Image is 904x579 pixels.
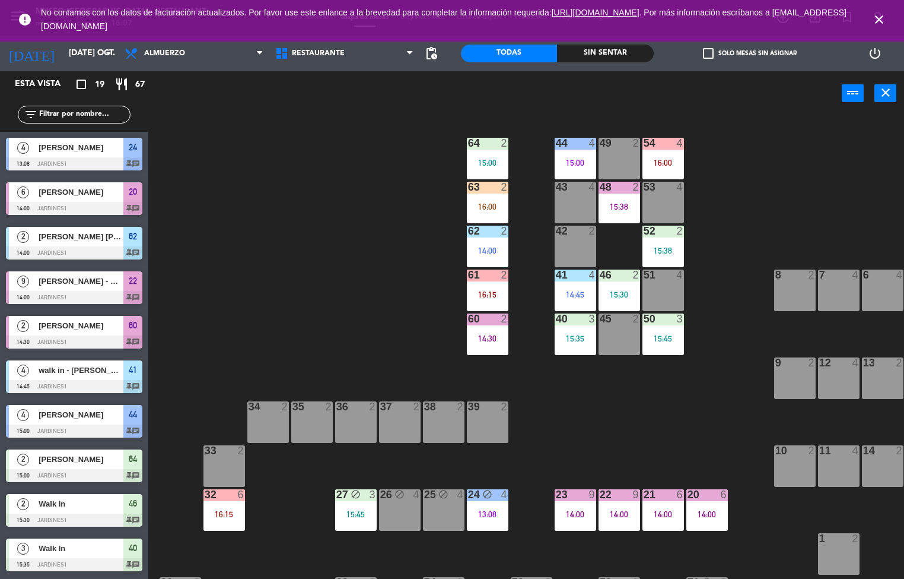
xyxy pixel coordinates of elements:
div: 2 [632,270,639,280]
div: 4 [676,270,683,280]
div: 6 [237,489,244,500]
div: 6 [720,489,727,500]
div: 6 [676,489,683,500]
span: 24 [129,140,137,154]
div: 15:45 [642,334,684,343]
div: 39 [468,401,469,412]
div: 14:00 [555,510,596,518]
div: 41 [556,270,556,280]
div: 3 [676,314,683,324]
div: 53 [644,182,644,192]
span: walk in - [PERSON_NAME] [39,364,123,376]
div: 4 [676,182,683,192]
span: [PERSON_NAME] [39,186,123,198]
div: 2 [501,182,508,192]
span: Walk In [39,498,123,510]
input: Filtrar por nombre... [38,108,130,121]
i: block [482,489,492,499]
div: 16:00 [467,203,508,211]
div: 62 [468,226,469,236]
a: [URL][DOMAIN_NAME] [552,8,639,17]
div: 15:00 [467,159,508,167]
div: 14:00 [642,510,684,518]
div: 2 [632,182,639,192]
div: 42 [556,226,556,236]
div: 2 [501,138,508,148]
div: 14:00 [599,510,640,518]
i: crop_square [74,77,88,91]
div: 37 [380,401,381,412]
div: 64 [468,138,469,148]
div: 21 [644,489,644,500]
i: error [18,12,32,27]
span: [PERSON_NAME] [39,453,123,466]
div: 15:38 [642,246,684,255]
div: 9 [588,489,596,500]
div: 2 [896,445,903,456]
span: pending_actions [424,46,438,61]
span: 46 [129,496,137,511]
div: 4 [852,270,859,280]
div: 2 [588,226,596,236]
span: 2 [17,320,29,332]
div: 22 [600,489,600,500]
div: 54 [644,138,644,148]
span: 2 [17,498,29,510]
div: 50 [644,314,644,324]
div: 4 [413,489,420,500]
span: Almuerzo [144,49,185,58]
div: 14:45 [555,290,596,299]
div: 40 [556,314,556,324]
i: filter_list [24,107,38,122]
span: 62 [129,229,137,243]
div: 16:15 [467,290,508,299]
div: 2 [281,401,288,412]
span: 3 [17,543,29,555]
span: Walk In [39,542,123,555]
div: 4 [588,182,596,192]
i: restaurant [114,77,129,91]
div: 2 [808,357,815,368]
span: [PERSON_NAME] [PERSON_NAME] [39,230,123,243]
div: 2 [369,401,376,412]
span: check_box_outline_blank [703,48,714,59]
div: 2 [632,138,639,148]
div: 48 [600,182,600,192]
div: 4 [852,445,859,456]
span: Restaurante [292,49,345,58]
div: 15:45 [335,510,377,518]
div: Esta vista [6,77,85,91]
button: close [874,84,896,102]
span: [PERSON_NAME] [39,319,123,332]
div: 2 [896,357,903,368]
span: 40 [129,541,137,555]
div: 3 [369,489,376,500]
span: No contamos con los datos de facturación actualizados. Por favor use este enlance a la brevedad p... [41,8,846,31]
div: 4 [501,489,508,500]
span: [PERSON_NAME] - Diagnóstica Peruana [39,275,123,287]
div: 2 [808,445,815,456]
span: 60 [129,318,137,333]
div: Sin sentar [557,45,653,62]
div: 49 [600,138,600,148]
div: 2 [237,445,244,456]
i: close [878,86,893,100]
span: 4 [17,142,29,154]
div: 2 [808,270,815,280]
i: close [872,12,886,27]
i: power_input [846,86,860,100]
div: 16:15 [203,510,245,518]
div: 45 [600,314,600,324]
span: 2 [17,231,29,243]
